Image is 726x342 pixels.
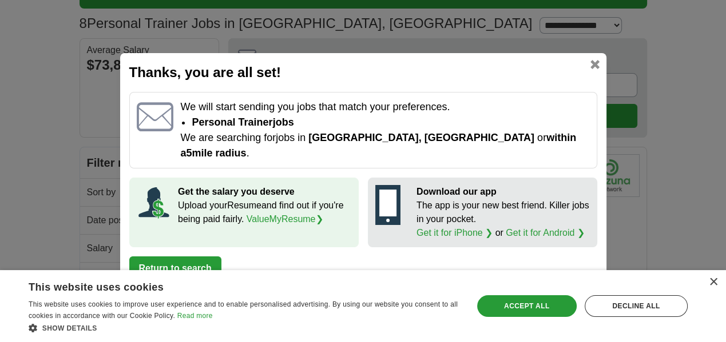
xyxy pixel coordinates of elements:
span: Show details [42,324,97,332]
p: The app is your new best friend. Killer jobs in your pocket. or [416,199,590,240]
p: Download our app [416,185,590,199]
span: within a 5 mile radius [180,132,576,159]
div: Accept all [477,295,577,317]
p: We will start sending you jobs that match your preferences. [180,99,589,115]
a: Get it for iPhone ❯ [416,228,493,238]
p: Upload your Resume and find out if you're being paid fairly. [178,199,351,226]
span: This website uses cookies to improve user experience and to enable personalised advertising. By u... [29,300,458,320]
a: ValueMyResume❯ [247,214,323,224]
div: Decline all [585,295,688,317]
div: Show details [29,322,459,333]
div: Close [709,278,717,287]
p: We are searching for jobs in or . [180,130,589,161]
span: [GEOGRAPHIC_DATA], [GEOGRAPHIC_DATA] [308,132,534,143]
a: Get it for Android ❯ [506,228,585,238]
a: Read more, opens a new window [177,312,213,320]
div: This website uses cookies [29,277,431,294]
h2: Thanks, you are all set! [129,62,597,83]
button: Return to search [129,256,221,280]
li: Personal Trainer jobs [192,115,589,130]
p: Get the salary you deserve [178,185,351,199]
